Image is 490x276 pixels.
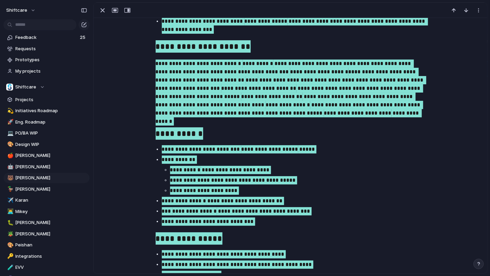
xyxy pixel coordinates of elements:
[3,173,90,183] a: 🐻[PERSON_NAME]
[3,5,39,16] button: shiftcare
[3,184,90,194] a: 🦆[PERSON_NAME]
[15,107,87,114] span: Initiatives Roadmap
[15,174,87,181] span: [PERSON_NAME]
[3,229,90,239] a: 🪴[PERSON_NAME]
[7,264,12,272] div: 🧪
[3,162,90,172] a: 🤖[PERSON_NAME]
[6,231,13,237] button: 🪴
[15,242,87,248] span: Peishan
[6,208,13,215] button: 👨‍💻
[15,208,87,215] span: Mikey
[7,140,12,148] div: 🎨
[80,34,87,41] span: 25
[7,174,12,182] div: 🐻
[3,95,90,105] a: Projects
[15,119,87,126] span: Eng. Roadmap
[15,141,87,148] span: Design WIP
[6,219,13,226] button: 🐛
[6,242,13,248] button: 🎨
[6,174,13,181] button: 🐻
[6,152,13,159] button: 🍎
[15,34,78,41] span: Feedback
[6,130,13,137] button: 💻
[15,186,87,193] span: [PERSON_NAME]
[3,44,90,54] a: Requests
[7,241,12,249] div: 🎨
[15,45,87,52] span: Requests
[15,264,87,271] span: EVV
[7,118,12,126] div: 🚀
[15,219,87,226] span: [PERSON_NAME]
[15,130,87,137] span: PO/BA WIP
[3,82,90,92] button: Shiftcare
[15,56,87,63] span: Prototypes
[3,128,90,138] a: 💻PO/BA WIP
[7,208,12,215] div: 👨‍💻
[7,152,12,160] div: 🍎
[7,197,12,204] div: ✈️
[3,217,90,228] a: 🐛[PERSON_NAME]
[7,252,12,260] div: 🔑
[15,96,87,103] span: Projects
[6,197,13,204] button: ✈️
[3,195,90,205] a: ✈️Karan
[6,141,13,148] button: 🎨
[3,55,90,65] a: Prototypes
[3,251,90,262] a: 🔑Integrations
[7,185,12,193] div: 🦆
[3,150,90,161] a: 🍎[PERSON_NAME]
[15,163,87,170] span: [PERSON_NAME]
[15,84,37,91] span: Shiftcare
[6,107,13,114] button: 💫
[6,253,13,260] button: 🔑
[3,206,90,217] a: 👨‍💻Mikey
[3,139,90,150] a: 🎨Design WIP
[15,68,87,75] span: My projects
[3,106,90,116] a: 💫Initiatives Roadmap
[15,231,87,237] span: [PERSON_NAME]
[3,66,90,76] a: My projects
[3,262,90,273] a: 🧪EVV
[6,7,27,14] span: shiftcare
[15,197,87,204] span: Karan
[7,219,12,227] div: 🐛
[6,119,13,126] button: 🚀
[7,230,12,238] div: 🪴
[3,117,90,127] a: 🚀Eng. Roadmap
[7,107,12,115] div: 💫
[15,152,87,159] span: [PERSON_NAME]
[6,186,13,193] button: 🦆
[7,129,12,137] div: 💻
[7,163,12,171] div: 🤖
[3,240,90,250] a: 🎨Peishan
[3,32,90,43] a: Feedback25
[15,253,87,260] span: Integrations
[6,264,13,271] button: 🧪
[6,163,13,170] button: 🤖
